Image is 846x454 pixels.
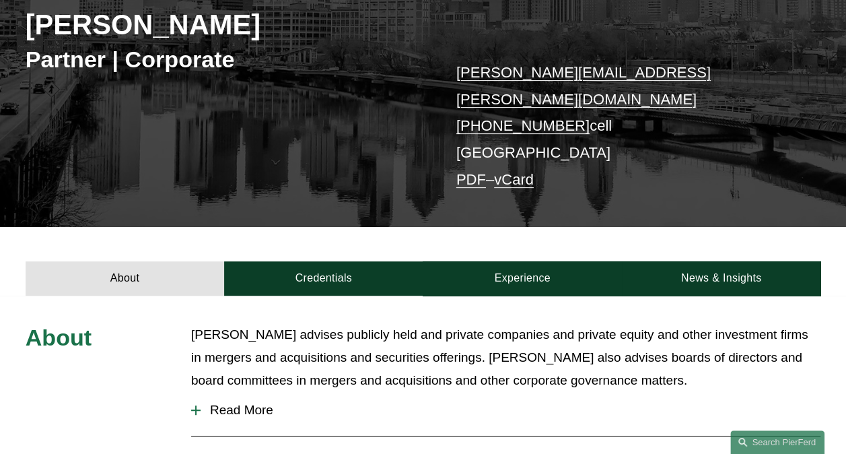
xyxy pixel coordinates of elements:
p: cell [GEOGRAPHIC_DATA] – [456,59,787,193]
a: vCard [494,171,534,188]
a: Search this site [730,430,824,454]
a: Credentials [224,261,423,296]
a: About [26,261,224,296]
a: [PHONE_NUMBER] [456,117,590,134]
a: [PERSON_NAME][EMAIL_ADDRESS][PERSON_NAME][DOMAIN_NAME] [456,64,711,108]
span: Read More [201,403,820,418]
a: News & Insights [622,261,820,296]
h3: Partner | Corporate [26,45,423,73]
button: Read More [191,393,820,428]
span: About [26,325,92,350]
a: Experience [423,261,621,296]
p: [PERSON_NAME] advises publicly held and private companies and private equity and other investment... [191,323,820,393]
h2: [PERSON_NAME] [26,8,423,42]
a: PDF [456,171,486,188]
